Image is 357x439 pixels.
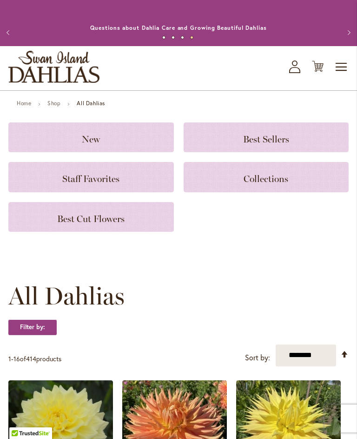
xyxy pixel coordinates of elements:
[172,36,175,39] button: 2 of 4
[7,406,33,432] iframe: Launch Accessibility Center
[8,202,174,232] a: Best Cut Flowers
[47,100,60,107] a: Shop
[162,36,165,39] button: 1 of 4
[181,36,184,39] button: 3 of 4
[8,122,174,152] a: New
[244,173,288,184] span: Collections
[62,173,119,184] span: Staff Favorites
[8,351,61,366] p: - of products
[77,100,105,107] strong: All Dahlias
[57,213,125,224] span: Best Cut Flowers
[8,51,99,83] a: store logo
[184,122,349,152] a: Best Sellers
[90,24,266,31] a: Questions about Dahlia Care and Growing Beautiful Dahlias
[8,162,174,192] a: Staff Favorites
[8,319,57,335] strong: Filter by:
[26,354,36,363] span: 414
[243,134,289,145] span: Best Sellers
[245,349,270,366] label: Sort by:
[338,23,357,42] button: Next
[190,36,193,39] button: 4 of 4
[184,162,349,192] a: Collections
[8,282,125,310] span: All Dahlias
[17,100,31,107] a: Home
[8,354,11,363] span: 1
[13,354,20,363] span: 16
[82,134,100,145] span: New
